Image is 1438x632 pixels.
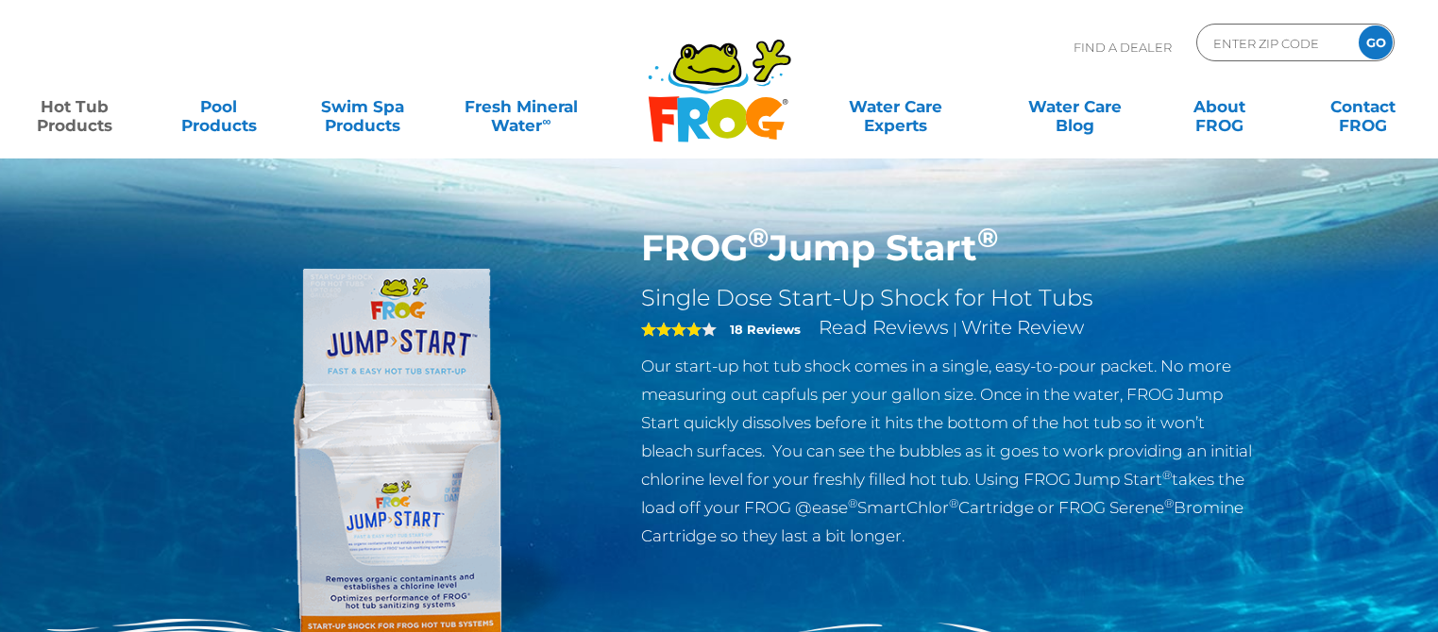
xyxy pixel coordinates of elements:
[977,221,998,254] sup: ®
[1019,88,1131,125] a: Water CareBlog
[19,88,131,125] a: Hot TubProducts
[451,88,591,125] a: Fresh MineralWater∞
[961,316,1084,339] a: Write Review
[1307,88,1419,125] a: ContactFROG
[1074,24,1172,71] p: Find A Dealer
[730,322,801,337] strong: 18 Reviews
[1359,25,1393,59] input: GO
[949,496,958,510] sup: ®
[641,226,1258,270] h1: FROG Jump Start
[641,284,1258,312] h2: Single Dose Start-Up Shock for Hot Tubs
[542,114,550,128] sup: ∞
[641,352,1258,550] p: Our start-up hot tub shock comes in a single, easy-to-pour packet. No more measuring out capfuls ...
[953,320,957,338] span: |
[1162,468,1172,482] sup: ®
[848,496,857,510] sup: ®
[641,322,702,337] span: 4
[1164,496,1174,510] sup: ®
[1163,88,1276,125] a: AboutFROG
[307,88,419,125] a: Swim SpaProducts
[748,221,769,254] sup: ®
[1211,29,1339,57] input: Zip Code Form
[163,88,276,125] a: PoolProducts
[819,316,949,339] a: Read Reviews
[805,88,988,125] a: Water CareExperts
